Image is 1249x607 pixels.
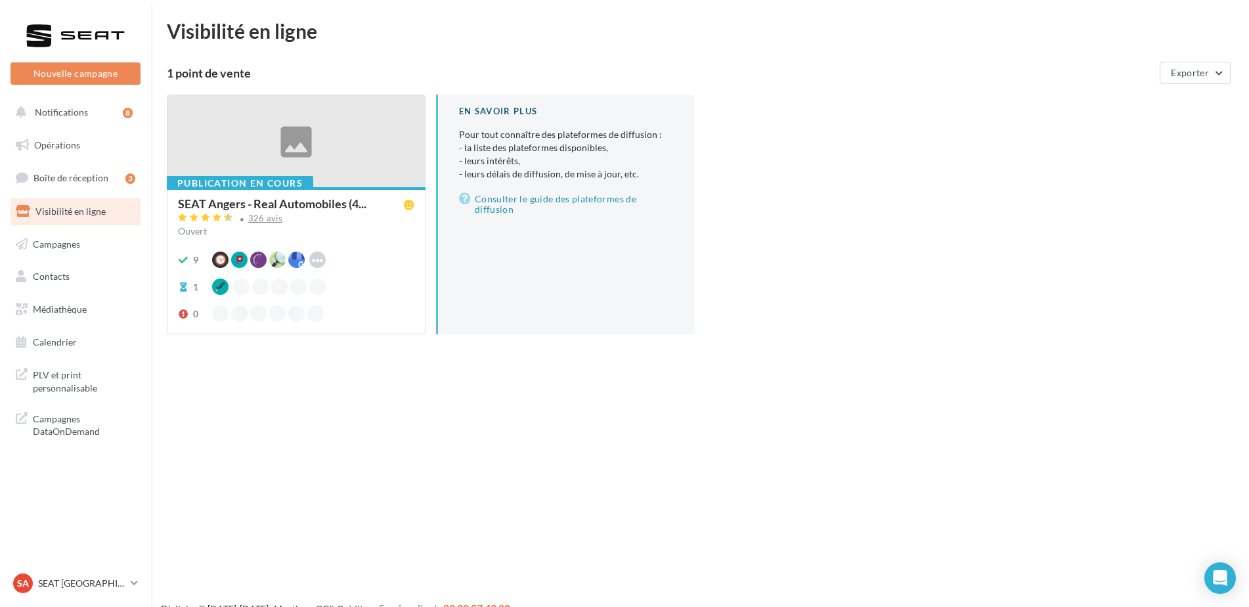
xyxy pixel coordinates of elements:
span: Campagnes DataOnDemand [33,410,135,438]
span: Contacts [33,271,70,282]
div: 1 point de vente [167,67,1154,79]
span: PLV et print personnalisable [33,366,135,394]
button: Notifications 8 [8,99,138,126]
div: Visibilité en ligne [167,21,1233,41]
a: Boîte de réception3 [8,164,143,192]
span: Boîte de réception [33,172,108,183]
button: Nouvelle campagne [11,62,141,85]
a: Médiathèque [8,296,143,323]
li: - la liste des plateformes disponibles, [459,141,674,154]
div: 326 avis [248,214,283,223]
a: Calendrier [8,328,143,356]
div: 1 [193,281,198,294]
span: Médiathèque [33,303,87,315]
div: En savoir plus [459,105,674,118]
a: Visibilité en ligne [8,198,143,225]
span: Exporter [1171,67,1209,78]
span: Notifications [35,106,88,118]
span: Opérations [34,139,80,150]
div: Open Intercom Messenger [1204,562,1236,594]
div: Publication en cours [167,176,313,191]
a: 326 avis [178,212,414,227]
a: Opérations [8,131,143,159]
span: Campagnes [33,238,80,249]
div: 3 [125,173,135,184]
a: Contacts [8,263,143,290]
span: SEAT Angers - Real Automobiles (4... [178,198,366,210]
a: PLV et print personnalisable [8,361,143,399]
span: Ouvert [178,225,207,236]
a: Campagnes DataOnDemand [8,405,143,443]
li: - leurs intérêts, [459,154,674,168]
span: Visibilité en ligne [35,206,106,217]
div: 8 [123,108,133,118]
a: Campagnes [8,231,143,258]
p: Pour tout connaître des plateformes de diffusion : [459,128,674,181]
span: SA [17,577,29,590]
a: Consulter le guide des plateformes de diffusion [459,191,674,217]
a: SA SEAT [GEOGRAPHIC_DATA] [11,571,141,596]
button: Exporter [1160,62,1231,84]
div: 0 [193,307,198,321]
p: SEAT [GEOGRAPHIC_DATA] [38,577,125,590]
span: Calendrier [33,336,77,348]
div: 9 [193,254,198,267]
li: - leurs délais de diffusion, de mise à jour, etc. [459,168,674,181]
